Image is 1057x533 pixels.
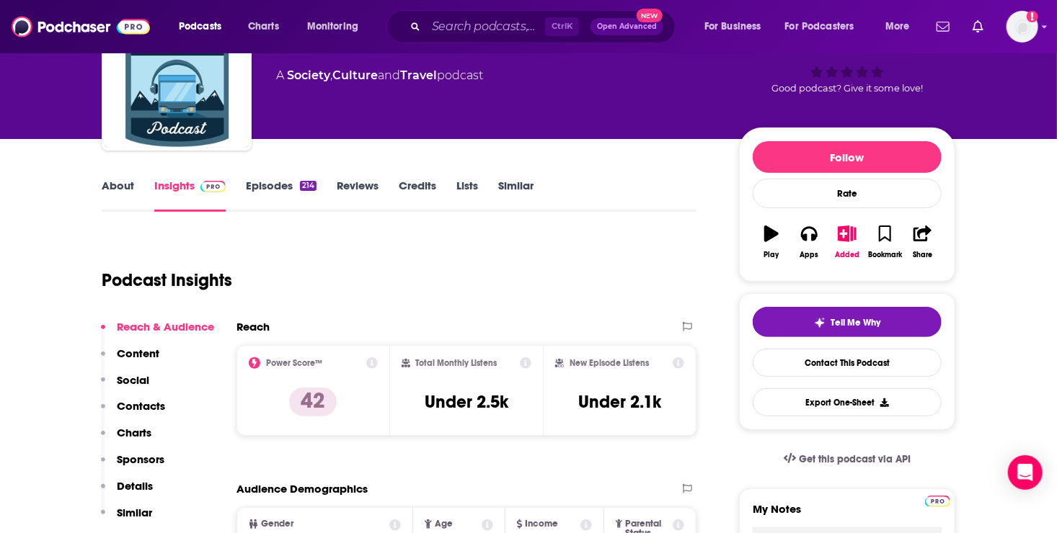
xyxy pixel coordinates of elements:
[498,179,534,212] a: Similar
[236,320,270,333] h2: Reach
[790,216,828,268] button: Apps
[753,349,942,377] a: Contact This Podcast
[831,317,881,328] span: Tell Me Why
[101,346,159,373] button: Content
[885,17,910,37] span: More
[101,426,151,452] button: Charts
[753,388,942,416] button: Export One-Sheet
[101,452,164,479] button: Sponsors
[739,14,955,103] div: 42Good podcast? Give it some love!
[704,17,761,37] span: For Business
[117,479,153,493] p: Details
[332,68,378,82] a: Culture
[416,358,497,368] h2: Total Monthly Listens
[117,506,152,519] p: Similar
[426,15,545,38] input: Search podcasts, credits, & more...
[904,216,942,268] button: Share
[105,4,249,148] img: Beyond the Wheel
[117,399,165,413] p: Contacts
[875,15,928,38] button: open menu
[785,17,854,37] span: For Podcasters
[753,141,942,173] button: Follow
[307,17,358,37] span: Monitoring
[117,373,149,387] p: Social
[330,68,332,82] span: ,
[1008,455,1043,490] div: Open Intercom Messenger
[931,14,955,39] a: Show notifications dropdown
[297,15,377,38] button: open menu
[771,83,923,94] span: Good podcast? Give it some love!
[101,506,152,532] button: Similar
[102,269,232,291] h1: Podcast Insights
[694,15,779,38] button: open menu
[570,358,649,368] h2: New Episode Listens
[179,17,221,37] span: Podcasts
[378,68,400,82] span: and
[236,482,368,496] h2: Audience Demographics
[154,179,226,212] a: InsightsPodchaser Pro
[246,179,317,212] a: Episodes214
[800,251,819,259] div: Apps
[337,179,379,212] a: Reviews
[925,496,950,507] img: Podchaser Pro
[776,15,875,38] button: open menu
[835,251,859,259] div: Added
[591,18,663,35] button: Open AdvancedNew
[435,519,453,529] span: Age
[261,519,293,529] span: Gender
[200,181,226,192] img: Podchaser Pro
[425,391,508,413] h3: Under 2.5k
[1027,11,1038,22] svg: Add a profile image
[526,519,559,529] span: Income
[266,358,322,368] h2: Power Score™
[753,216,790,268] button: Play
[799,453,911,465] span: Get this podcast via API
[12,13,150,40] img: Podchaser - Follow, Share and Rate Podcasts
[637,9,663,22] span: New
[753,502,942,527] label: My Notes
[578,391,661,413] h3: Under 2.1k
[1007,11,1038,42] button: Show profile menu
[117,426,151,439] p: Charts
[772,442,922,477] a: Get this podcast via API
[300,181,317,191] div: 214
[101,320,214,346] button: Reach & Audience
[925,493,950,507] a: Pro website
[101,399,165,426] button: Contacts
[913,251,932,259] div: Share
[828,216,866,268] button: Added
[764,251,779,259] div: Play
[400,10,689,43] div: Search podcasts, credits, & more...
[399,179,436,212] a: Credits
[866,216,903,268] button: Bookmark
[117,346,159,360] p: Content
[868,251,902,259] div: Bookmark
[117,452,164,466] p: Sponsors
[400,68,437,82] a: Travel
[753,307,942,337] button: tell me why sparkleTell Me Why
[287,68,330,82] a: Society
[1007,11,1038,42] img: User Profile
[101,479,153,506] button: Details
[545,17,579,36] span: Ctrl K
[248,17,279,37] span: Charts
[117,320,214,333] p: Reach & Audience
[101,373,149,400] button: Social
[169,15,240,38] button: open menu
[456,179,478,212] a: Lists
[102,179,134,212] a: About
[289,388,337,416] p: 42
[276,67,483,84] div: A podcast
[753,179,942,208] div: Rate
[597,23,657,30] span: Open Advanced
[814,317,826,328] img: tell me why sparkle
[1007,11,1038,42] span: Logged in as roneledotsonRAD
[239,15,288,38] a: Charts
[967,14,989,39] a: Show notifications dropdown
